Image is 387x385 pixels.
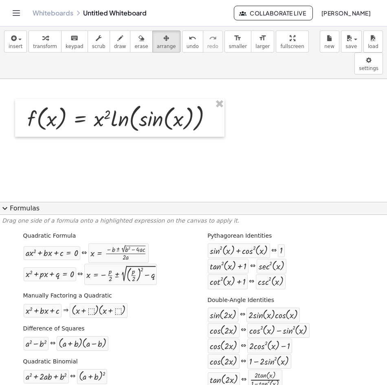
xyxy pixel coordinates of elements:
[9,44,22,49] span: insert
[63,306,68,315] div: ⇒
[229,44,247,49] span: smaller
[251,31,274,52] button: format_sizelarger
[341,31,362,52] button: save
[234,6,313,20] button: Collaborate Live
[114,44,126,49] span: draw
[241,375,246,385] div: ⇔
[224,31,251,52] button: format_sizesmaller
[50,339,55,348] div: ⇔
[234,33,242,43] i: format_size
[276,31,308,52] button: fullscreen
[359,66,378,71] span: settings
[280,44,304,49] span: fullscreen
[182,31,203,52] button: undoundo
[250,262,255,271] div: ⇔
[33,9,73,17] a: Whiteboards
[66,44,84,49] span: keypad
[207,44,218,49] span: redo
[70,33,78,43] i: keyboard
[10,204,40,213] font: Formulas
[320,31,339,52] button: new
[250,9,306,17] font: Collaborate Live
[249,277,254,287] div: ⇔
[321,9,371,17] font: [PERSON_NAME]
[10,7,23,20] button: Toggle navigation
[345,44,357,49] span: save
[92,44,106,49] span: scrub
[240,310,245,319] div: ⇔
[152,31,180,52] button: arrange
[29,31,62,52] button: transform
[187,44,199,49] span: undo
[77,270,83,279] div: ⇔
[157,44,176,49] span: arrange
[363,31,383,52] button: load
[33,44,57,49] span: transform
[70,372,75,381] div: ⇔
[207,296,274,304] label: Double-Angle Identities
[2,217,385,225] p: Drag one side of a formula onto a highlighted expression on the canvas to apply it.
[368,44,378,49] span: load
[241,341,246,351] div: ⇔
[354,52,383,74] button: settings
[314,6,377,20] button: [PERSON_NAME]
[207,232,272,240] label: Pythagorean Identities
[88,31,110,52] button: scrub
[203,31,223,52] button: redoredo
[271,246,277,256] div: ⇔
[259,33,266,43] i: format_size
[130,31,152,52] button: erase
[209,33,217,43] i: redo
[241,357,246,366] div: ⇔
[255,44,270,49] span: larger
[23,292,112,300] label: Manually Factoring a Quadratic
[241,326,246,335] div: ⇔
[81,249,87,258] div: ⇔
[134,44,148,49] span: erase
[23,358,78,366] label: Quadratic Binomial
[189,33,196,43] i: undo
[23,232,76,240] label: Quadratic Formula
[4,31,27,52] button: insert
[110,31,131,52] button: draw
[61,31,88,52] button: keyboardkeypad
[324,44,334,49] span: new
[23,325,85,333] label: Difference of Squares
